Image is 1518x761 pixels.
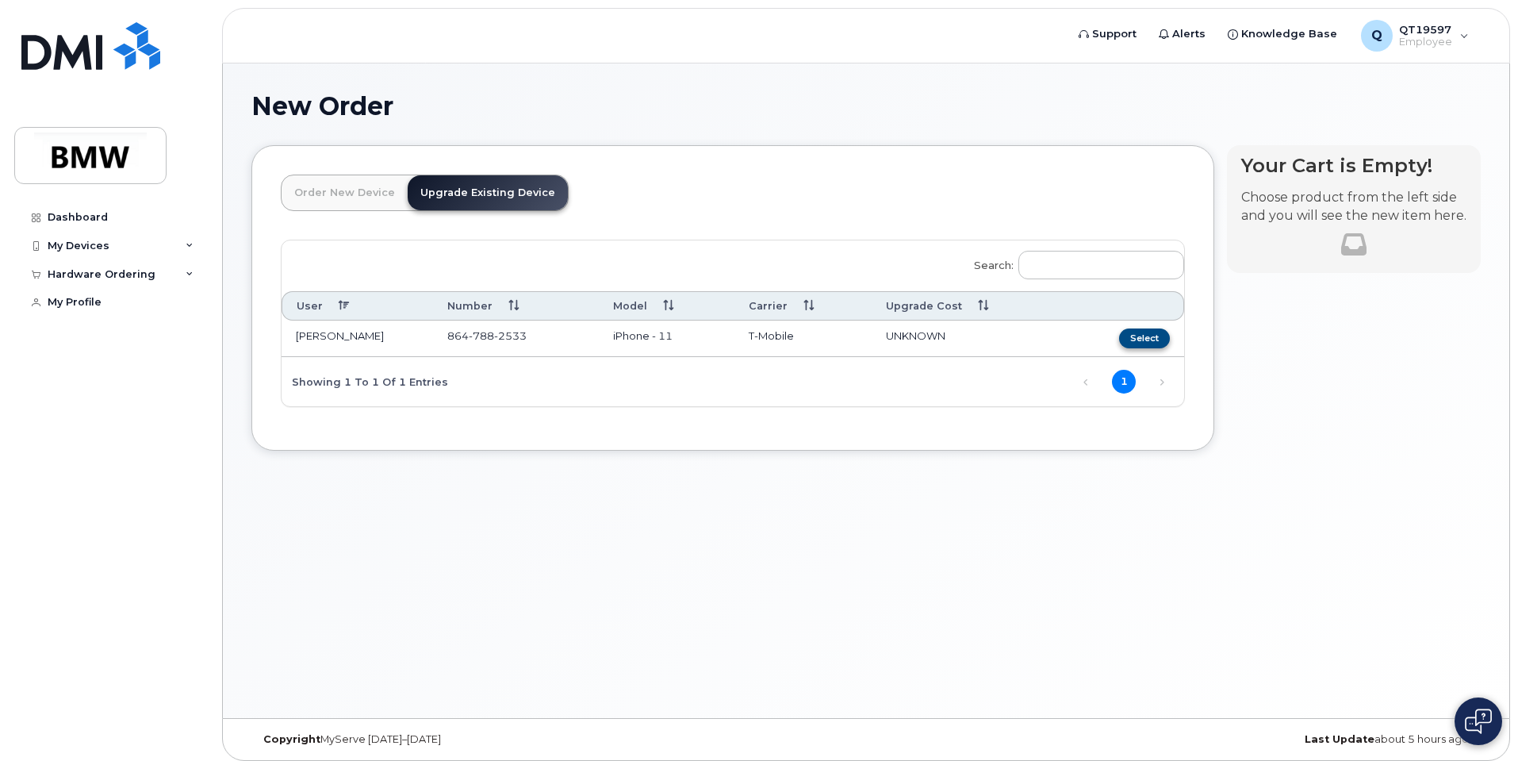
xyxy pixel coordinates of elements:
span: 864 [447,329,527,342]
span: UNKNOWN [886,329,945,342]
strong: Copyright [263,733,320,745]
a: Previous [1074,371,1098,394]
th: Number: activate to sort column ascending [433,291,599,321]
h1: New Order [251,92,1481,120]
td: T-Mobile [734,321,872,357]
span: 2533 [494,329,527,342]
th: Carrier: activate to sort column ascending [734,291,872,321]
td: [PERSON_NAME] [282,321,433,357]
a: Upgrade Existing Device [408,175,568,210]
a: 1 [1112,370,1136,394]
div: Showing 1 to 1 of 1 entries [282,367,448,394]
strong: Last Update [1305,733,1374,745]
th: Upgrade Cost: activate to sort column ascending [872,291,1064,321]
a: Next [1150,371,1174,394]
th: User: activate to sort column descending [282,291,433,321]
label: Search: [964,240,1184,285]
p: Choose product from the left side and you will see the new item here. [1241,189,1466,225]
div: about 5 hours ago [1071,733,1481,746]
input: Search: [1018,251,1184,279]
img: Open chat [1465,709,1492,734]
th: Model: activate to sort column ascending [599,291,735,321]
h4: Your Cart is Empty! [1241,155,1466,176]
button: Select [1119,329,1170,348]
td: iPhone - 11 [599,321,735,357]
a: Order New Device [282,175,408,210]
span: 788 [469,329,494,342]
div: MyServe [DATE]–[DATE] [251,733,661,746]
